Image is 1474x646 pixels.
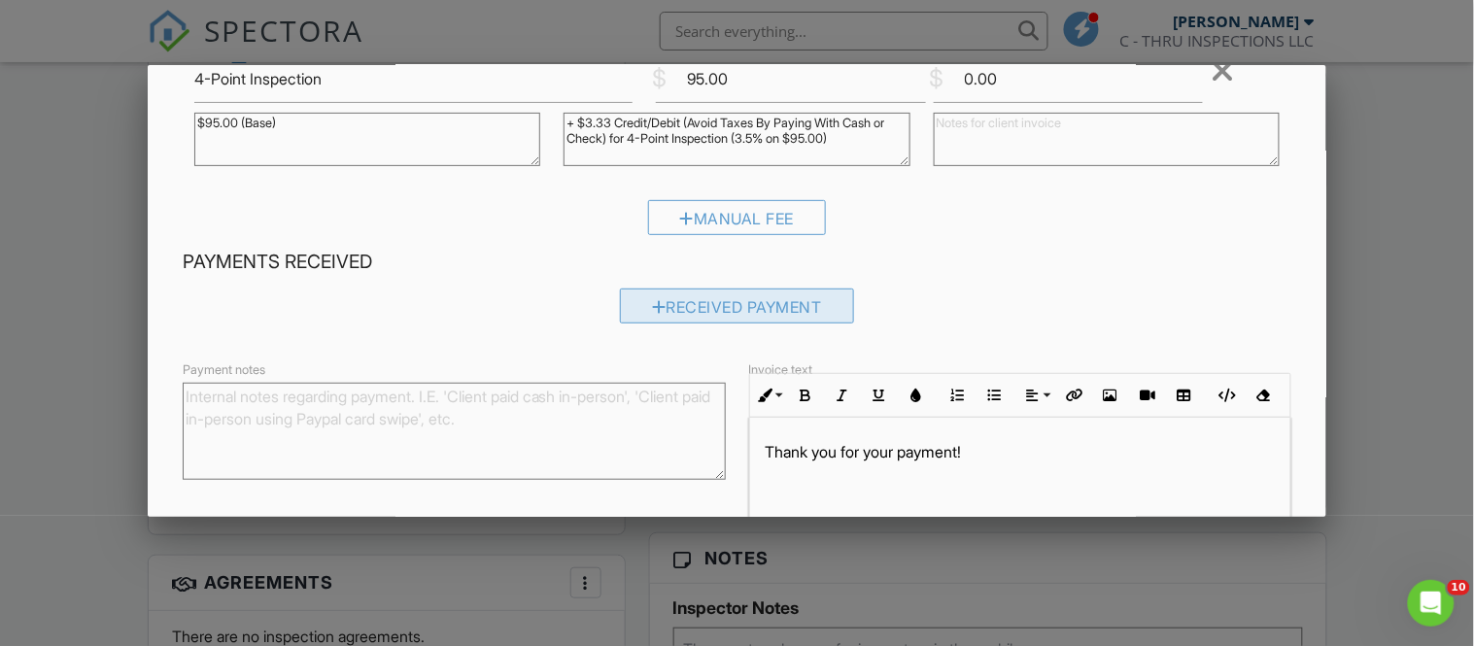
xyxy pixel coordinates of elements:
a: Received Payment [620,302,854,322]
div: $ [652,62,667,95]
label: Invoice text [749,361,813,379]
button: Bold (Ctrl+B) [787,377,824,414]
button: Insert Image (Ctrl+P) [1092,377,1129,414]
span: 10 [1448,580,1470,595]
div: $ [930,62,944,95]
button: Insert Link (Ctrl+K) [1055,377,1092,414]
textarea: + $3.33 Credit/Debit (Avoid Taxes By Paying With Cash or Check) for 4-Point Inspection (3.5% on $... [564,113,910,166]
button: Underline (Ctrl+U) [861,377,898,414]
label: Payment notes [183,361,265,379]
button: Colors [898,377,935,414]
a: Manual Fee [648,214,827,233]
div: Manual Fee [648,200,827,235]
p: Thank you for your payment! [766,441,1276,462]
button: Insert Video [1129,377,1166,414]
button: Unordered List [977,377,1013,414]
button: Ordered List [940,377,977,414]
button: Insert Table [1166,377,1203,414]
button: Code View [1208,377,1245,414]
iframe: Intercom live chat [1408,580,1455,627]
button: Align [1018,377,1055,414]
textarea: $95.00 (Base) [194,113,541,166]
button: Italic (Ctrl+I) [824,377,861,414]
div: Received Payment [620,289,854,323]
button: Clear Formatting [1245,377,1282,414]
h4: Payments Received [183,250,1292,275]
button: Inline Style [750,377,787,414]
